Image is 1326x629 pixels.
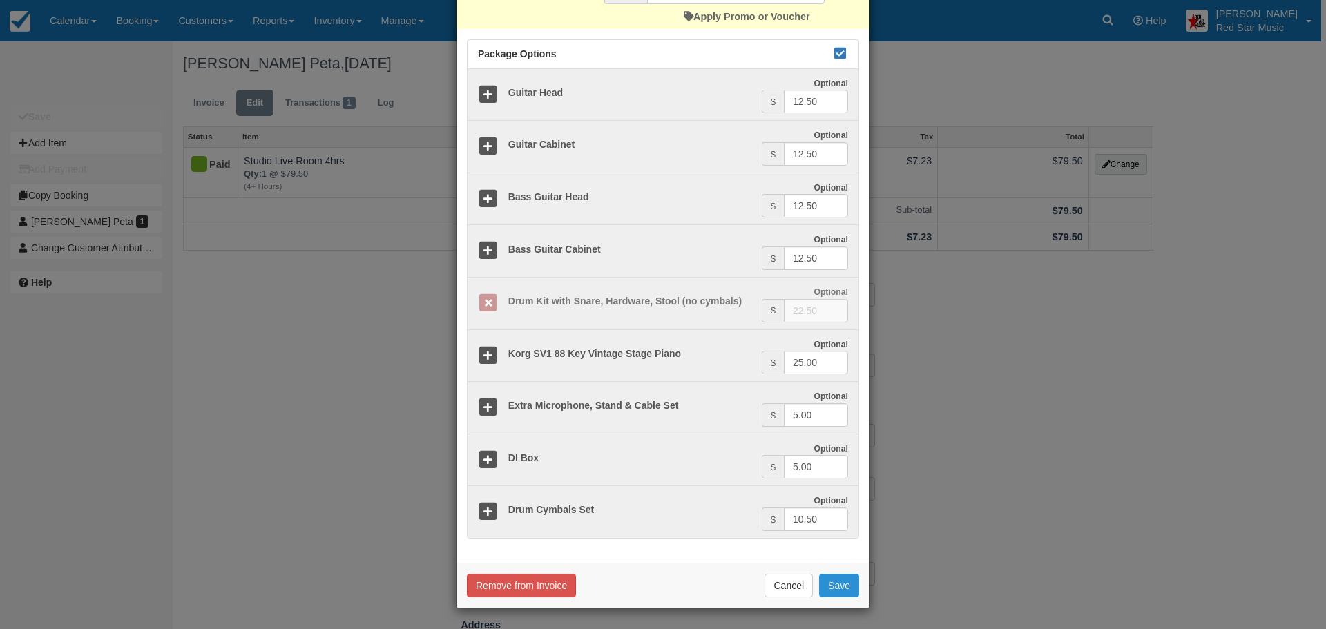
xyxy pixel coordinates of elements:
[814,183,848,193] strong: Optional
[814,391,848,401] strong: Optional
[498,349,762,359] h5: Korg SV1 88 Key Vintage Stage Piano
[498,296,762,307] h5: Drum Kit with Snare, Hardware, Stool (no cymbals)
[771,97,776,107] small: $
[478,48,557,59] span: Package Options
[814,235,848,244] strong: Optional
[814,444,848,454] strong: Optional
[498,88,762,98] h5: Guitar Head
[468,485,858,538] a: Drum Cymbals Set Optional $
[819,574,859,597] button: Save
[814,340,848,349] strong: Optional
[765,574,813,597] button: Cancel
[498,192,762,202] h5: Bass Guitar Head
[467,574,576,597] button: Remove from Invoice
[771,202,776,211] small: $
[498,139,762,150] h5: Guitar Cabinet
[771,150,776,159] small: $
[771,515,776,525] small: $
[771,463,776,472] small: $
[468,277,858,330] a: Drum Kit with Snare, Hardware, Stool (no cymbals) Optional $
[498,453,762,463] h5: DI Box
[468,434,858,487] a: DI Box Optional $
[468,381,858,434] a: Extra Microphone, Stand & Cable Set Optional $
[468,224,858,278] a: Bass Guitar Cabinet Optional $
[498,505,762,515] h5: Drum Cymbals Set
[771,306,776,316] small: $
[468,329,858,383] a: Korg SV1 88 Key Vintage Stage Piano Optional $
[771,358,776,368] small: $
[468,173,858,226] a: Bass Guitar Head Optional $
[814,496,848,505] strong: Optional
[498,400,762,411] h5: Extra Microphone, Stand & Cable Set
[498,244,762,255] h5: Bass Guitar Cabinet
[468,69,858,122] a: Guitar Head Optional $
[814,79,848,88] strong: Optional
[684,11,809,22] a: Apply Promo or Voucher
[771,411,776,420] small: $
[814,130,848,140] strong: Optional
[468,120,858,173] a: Guitar Cabinet Optional $
[771,254,776,264] small: $
[814,287,848,297] strong: Optional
